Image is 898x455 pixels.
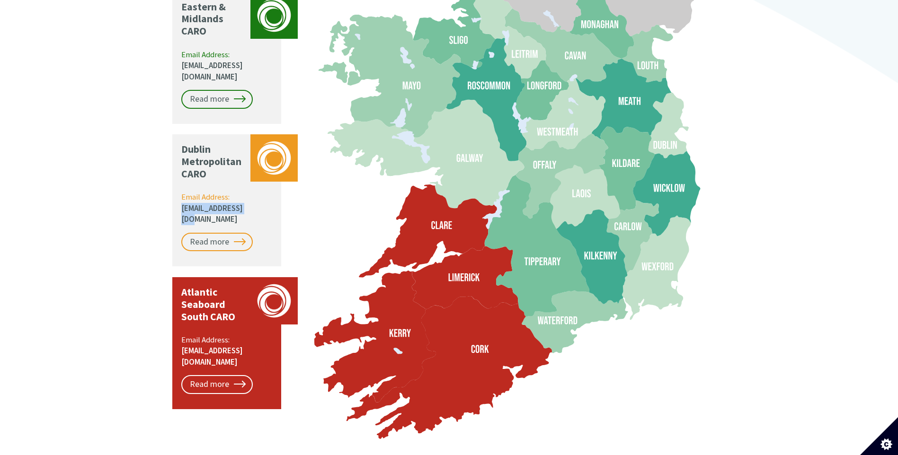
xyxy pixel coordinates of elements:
[181,49,274,83] p: Email Address:
[181,203,243,225] a: [EMAIL_ADDRESS][DOMAIN_NAME]
[181,375,253,394] a: Read more
[181,60,243,82] a: [EMAIL_ADDRESS][DOMAIN_NAME]
[181,90,253,109] a: Read more
[181,192,274,225] p: Email Address:
[860,417,898,455] button: Set cookie preferences
[181,334,274,368] p: Email Address:
[181,233,253,252] a: Read more
[181,286,246,323] p: Atlantic Seaboard South CARO
[181,1,246,38] p: Eastern & Midlands CARO
[181,143,246,180] p: Dublin Metropolitan CARO
[181,345,243,367] a: [EMAIL_ADDRESS][DOMAIN_NAME]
